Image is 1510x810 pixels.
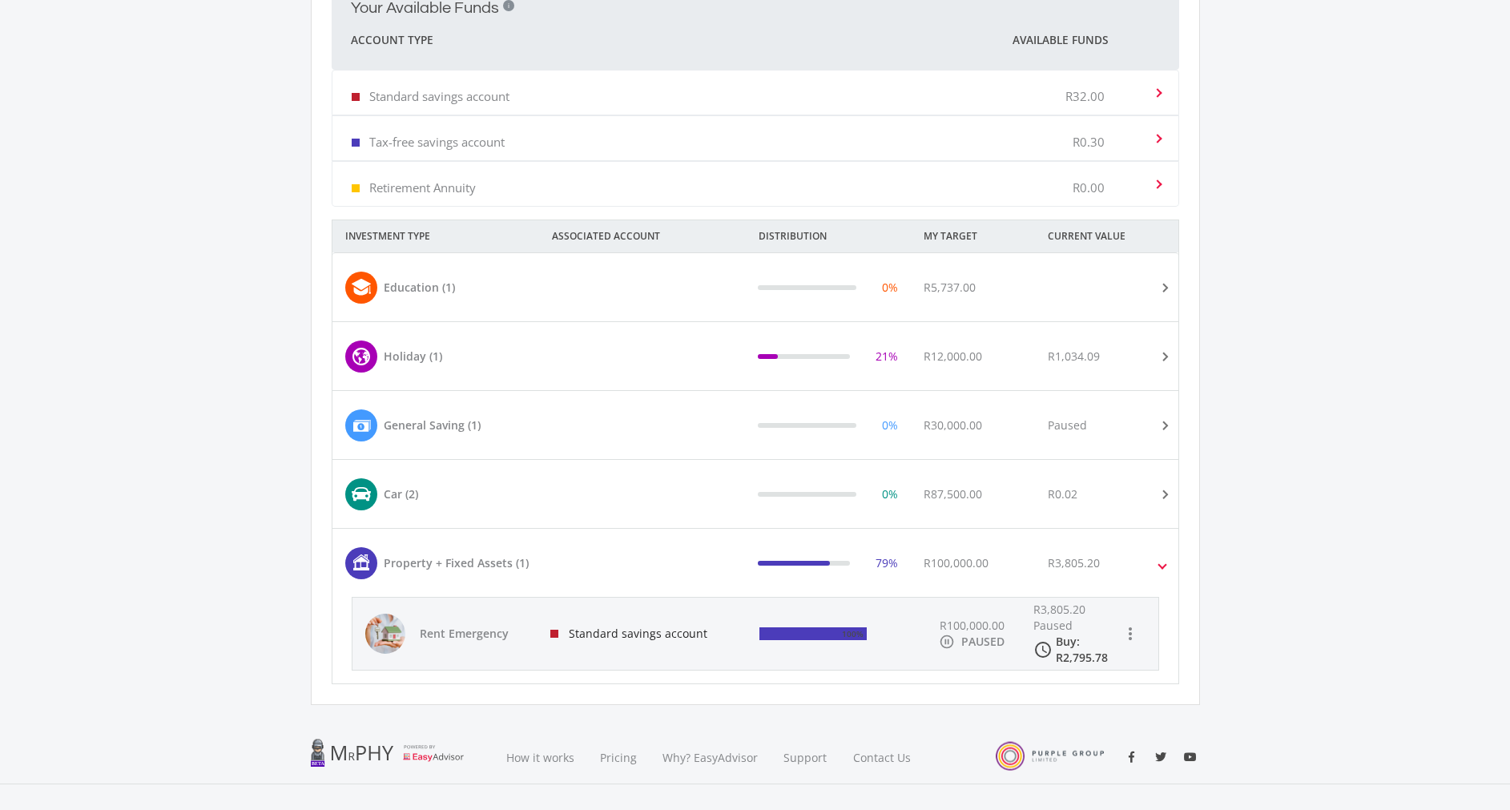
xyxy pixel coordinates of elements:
[882,279,898,296] div: 0%
[384,279,455,296] div: Education (1)
[332,70,1179,207] div: Your Available Funds i Account Type Available Funds
[1033,618,1073,633] span: Paused
[650,731,771,784] a: Why? EasyAdvisor
[924,349,982,364] span: R12,000.00
[882,486,898,502] div: 0%
[493,731,587,784] a: How it works
[882,417,898,433] div: 0%
[1056,634,1118,666] div: Buy: R2,795.78
[384,348,442,365] div: Holiday (1)
[961,634,1005,650] div: PAUSED
[420,626,532,642] span: Rent Emergency
[924,555,989,570] span: R100,000.00
[332,391,1178,459] mat-expansion-panel-header: General Saving (1) 0% R30,000.00 Paused
[1013,32,1108,48] span: Available Funds
[1121,624,1140,643] i: more_vert
[332,116,1178,160] mat-expansion-panel-header: Tax-free savings account R0.30
[369,134,505,150] p: Tax-free savings account
[1048,348,1100,365] div: R1,034.09
[924,486,982,502] span: R87,500.00
[384,486,418,502] div: Car (2)
[940,618,1005,633] span: R100,000.00
[876,348,898,365] div: 21%
[771,731,840,784] a: Support
[587,731,650,784] a: Pricing
[1073,179,1105,195] p: R0.00
[1035,220,1200,252] div: CURRENT VALUE
[539,220,746,252] div: ASSOCIATED ACCOUNT
[538,598,747,670] div: Standard savings account
[1033,602,1117,666] div: R3,805.20
[384,554,529,571] div: Property + Fixed Assets (1)
[332,162,1178,206] mat-expansion-panel-header: Retirement Annuity R0.00
[332,322,1178,390] mat-expansion-panel-header: Holiday (1) 21% R12,000.00 R1,034.09
[1048,554,1100,571] div: R3,805.20
[1048,486,1077,502] div: R0.02
[840,731,925,784] a: Contact Us
[876,554,898,571] div: 79%
[332,71,1178,115] mat-expansion-panel-header: Standard savings account R32.00
[332,253,1178,321] mat-expansion-panel-header: Education (1) 0% R5,737.00
[1114,618,1146,650] button: more_vert
[838,626,864,642] div: 100%
[369,179,476,195] p: Retirement Annuity
[1048,417,1087,433] div: Paused
[939,634,955,650] i: pause_circle_outline
[351,30,433,50] span: Account Type
[384,417,481,433] div: General Saving (1)
[1033,640,1053,659] i: access_time
[1073,134,1105,150] p: R0.30
[332,220,539,252] div: INVESTMENT TYPE
[746,220,911,252] div: DISTRIBUTION
[332,529,1178,597] mat-expansion-panel-header: Property + Fixed Assets (1) 79% R100,000.00 R3,805.20
[911,220,1035,252] div: MY TARGET
[924,280,976,295] span: R5,737.00
[369,88,509,104] p: Standard savings account
[332,597,1178,683] div: Property + Fixed Assets (1) 79% R100,000.00 R3,805.20
[332,460,1178,528] mat-expansion-panel-header: Car (2) 0% R87,500.00 R0.02
[924,417,982,433] span: R30,000.00
[1065,88,1105,104] p: R32.00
